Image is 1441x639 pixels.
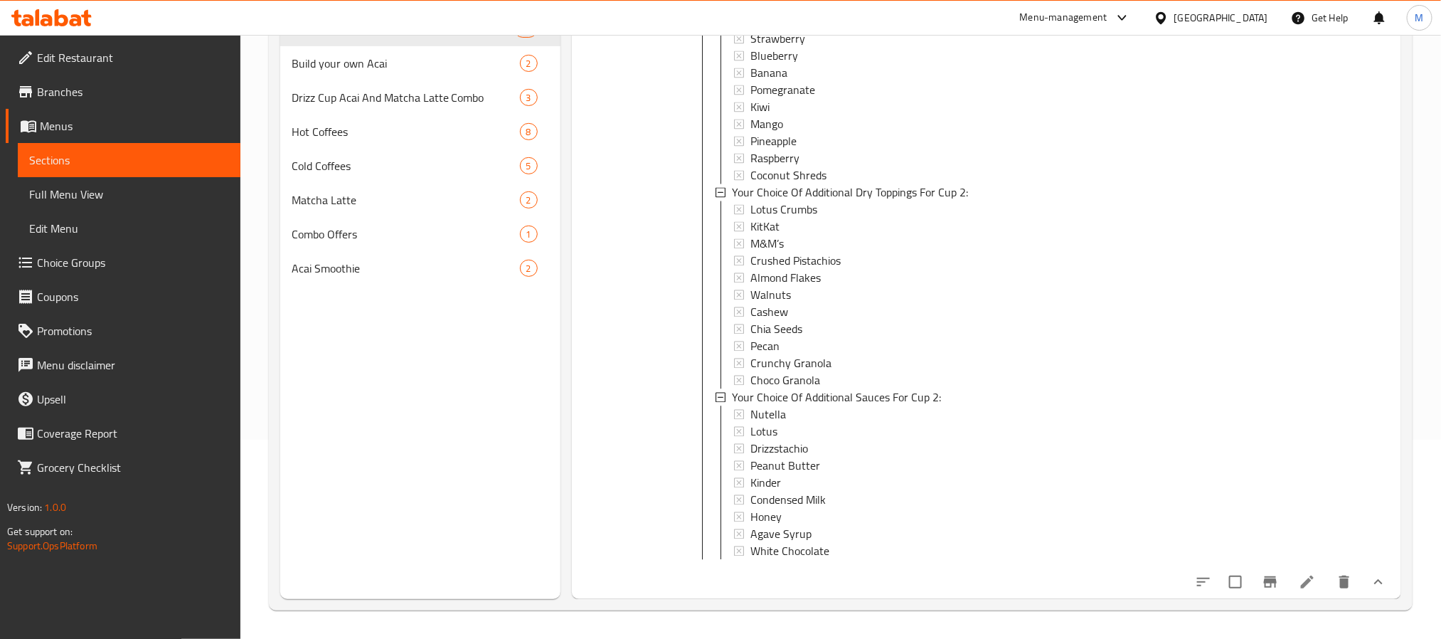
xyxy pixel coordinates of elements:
[750,474,781,491] span: Kinder
[6,450,240,485] a: Grocery Checklist
[1370,574,1387,591] svg: Show Choices
[7,522,73,541] span: Get support on:
[750,440,808,457] span: Drizzstachio
[750,406,786,423] span: Nutella
[750,371,820,389] span: Choco Granola
[292,123,520,140] span: Hot Coffees
[750,218,780,235] span: KitKat
[37,49,229,66] span: Edit Restaurant
[750,47,798,64] span: Blueberry
[750,337,780,354] span: Pecan
[750,423,777,440] span: Lotus
[520,89,538,106] div: items
[732,184,968,201] span: Your Choice Of Additional Dry Toppings For Cup 2:
[37,425,229,442] span: Coverage Report
[750,235,784,252] span: M&M’s
[280,251,560,285] div: Acai Smoothie2
[280,80,560,115] div: Drizz Cup Acai And Matcha Latte Combo3
[521,159,537,173] span: 5
[750,508,782,525] span: Honey
[521,57,537,70] span: 2
[37,288,229,305] span: Coupons
[292,55,520,72] span: Build your own Acai
[732,389,941,406] span: Your Choice Of Additional Sauces For Cup 2:
[37,322,229,339] span: Promotions
[280,217,560,251] div: Combo Offers1
[37,391,229,408] span: Upsell
[292,89,520,106] span: Drizz Cup Acai And Matcha Latte Combo
[750,167,826,184] span: Coconut Shreds
[750,81,815,98] span: Pomegranate
[292,226,520,243] span: Combo Offers
[6,348,240,382] a: Menu disclaimer
[6,41,240,75] a: Edit Restaurant
[520,157,538,174] div: items
[44,498,66,517] span: 1.0.0
[6,416,240,450] a: Coverage Report
[520,191,538,208] div: items
[1415,10,1424,26] span: M
[750,201,817,218] span: Lotus Crumbs
[750,354,831,371] span: Crunchy Granola
[750,98,770,115] span: Kiwi
[750,64,787,81] span: Banana
[40,117,229,134] span: Menus
[18,211,240,245] a: Edit Menu
[521,228,537,241] span: 1
[7,498,42,517] span: Version:
[520,55,538,72] div: items
[6,382,240,416] a: Upsell
[521,194,537,207] span: 2
[6,314,240,348] a: Promotions
[6,280,240,314] a: Coupons
[520,260,538,277] div: items
[750,457,820,474] span: Peanut Butter
[37,83,229,100] span: Branches
[750,303,788,320] span: Cashew
[520,123,538,140] div: items
[521,91,537,105] span: 3
[750,286,791,303] span: Walnuts
[7,537,97,555] a: Support.OpsPlatform
[750,115,783,132] span: Mango
[292,157,520,174] span: Cold Coffees
[750,149,799,167] span: Raspberry
[1221,567,1250,597] span: Select to update
[29,186,229,203] span: Full Menu View
[292,191,520,208] span: Matcha Latte
[280,149,560,183] div: Cold Coffees5
[520,226,538,243] div: items
[6,75,240,109] a: Branches
[750,491,826,508] span: Condensed Milk
[521,262,537,275] span: 2
[37,357,229,374] span: Menu disclaimer
[750,542,829,559] span: White Chocolate
[521,125,537,139] span: 8
[280,46,560,80] div: Build your own Acai2
[280,183,560,217] div: Matcha Latte2
[37,459,229,476] span: Grocery Checklist
[37,254,229,271] span: Choice Groups
[1361,565,1395,599] button: show more
[750,320,802,337] span: Chia Seeds
[6,109,240,143] a: Menus
[29,220,229,237] span: Edit Menu
[1253,565,1287,599] button: Branch-specific-item
[750,525,812,542] span: Agave Syrup
[280,115,560,149] div: Hot Coffees8
[6,245,240,280] a: Choice Groups
[292,260,520,277] span: Acai Smoothie
[1327,565,1361,599] button: delete
[280,6,560,291] nav: Menu sections
[1186,565,1221,599] button: sort-choices
[1174,10,1268,26] div: [GEOGRAPHIC_DATA]
[750,30,805,47] span: Strawberry
[29,152,229,169] span: Sections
